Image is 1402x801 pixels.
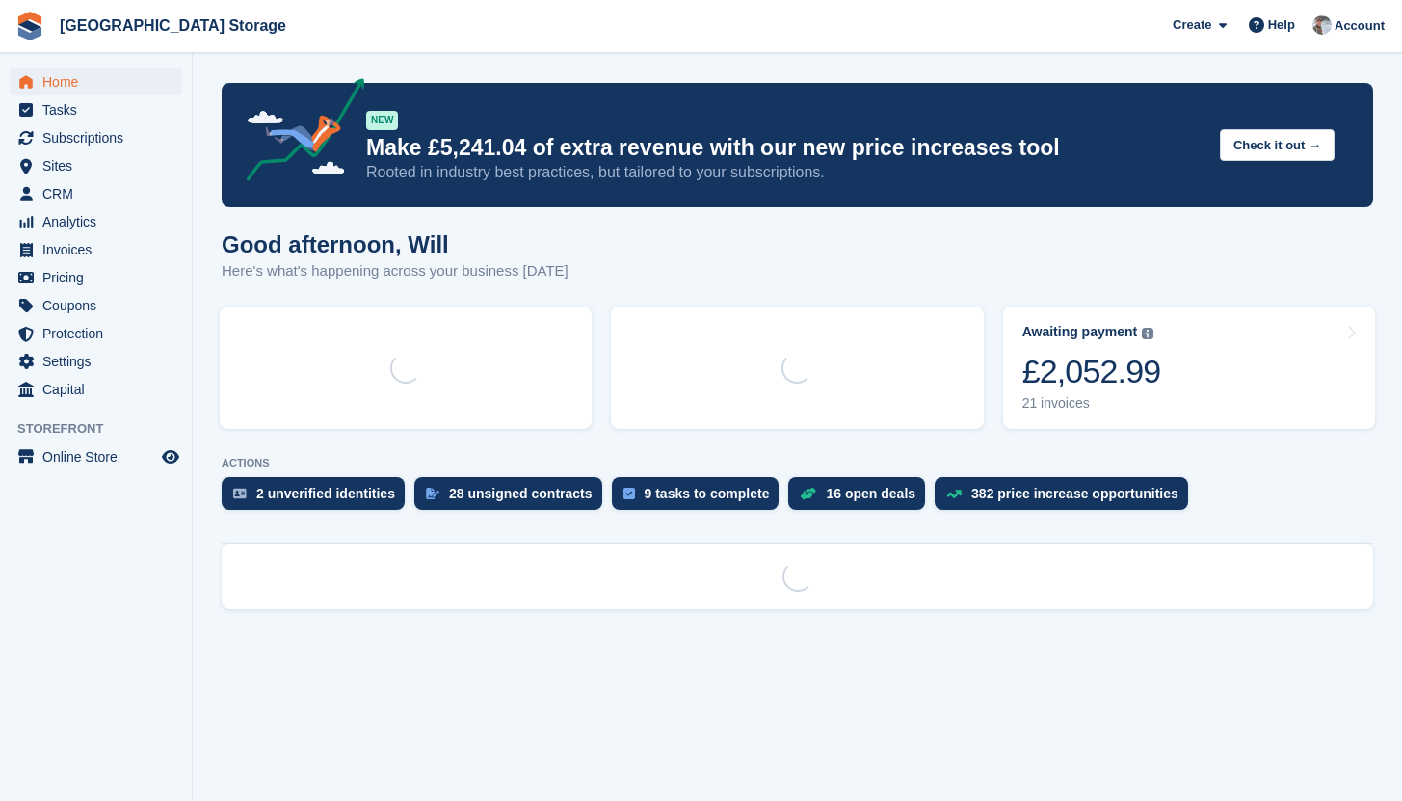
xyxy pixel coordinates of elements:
[10,68,182,95] a: menu
[623,488,635,499] img: task-75834270c22a3079a89374b754ae025e5fb1db73e45f91037f5363f120a921f8.svg
[42,320,158,347] span: Protection
[414,477,612,520] a: 28 unsigned contracts
[1335,16,1385,36] span: Account
[1022,352,1161,391] div: £2,052.99
[42,443,158,470] span: Online Store
[42,96,158,123] span: Tasks
[15,12,44,40] img: stora-icon-8386f47178a22dfd0bd8f6a31ec36ba5ce8667c1dd55bd0f319d3a0aa187defe.svg
[366,111,398,130] div: NEW
[10,320,182,347] a: menu
[222,231,569,257] h1: Good afternoon, Will
[826,486,915,501] div: 16 open deals
[222,260,569,282] p: Here's what's happening across your business [DATE]
[366,134,1204,162] p: Make £5,241.04 of extra revenue with our new price increases tool
[10,376,182,403] a: menu
[233,488,247,499] img: verify_identity-adf6edd0f0f0b5bbfe63781bf79b02c33cf7c696d77639b501bdc392416b5a36.svg
[10,96,182,123] a: menu
[10,443,182,470] a: menu
[10,152,182,179] a: menu
[10,292,182,319] a: menu
[42,264,158,291] span: Pricing
[10,264,182,291] a: menu
[1268,15,1295,35] span: Help
[10,348,182,375] a: menu
[42,152,158,179] span: Sites
[1022,324,1138,340] div: Awaiting payment
[42,236,158,263] span: Invoices
[366,162,1204,183] p: Rooted in industry best practices, but tailored to your subscriptions.
[788,477,935,520] a: 16 open deals
[800,487,816,500] img: deal-1b604bf984904fb50ccaf53a9ad4b4a5d6e5aea283cecdc64d6e3604feb123c2.svg
[42,68,158,95] span: Home
[42,124,158,151] span: Subscriptions
[935,477,1198,520] a: 382 price increase opportunities
[1220,129,1335,161] button: Check it out →
[42,208,158,235] span: Analytics
[17,419,192,439] span: Storefront
[42,180,158,207] span: CRM
[42,292,158,319] span: Coupons
[1022,395,1161,412] div: 21 invoices
[10,180,182,207] a: menu
[612,477,789,520] a: 9 tasks to complete
[230,78,365,188] img: price-adjustments-announcement-icon-8257ccfd72463d97f412b2fc003d46551f7dbcb40ab6d574587a9cd5c0d94...
[256,486,395,501] div: 2 unverified identities
[971,486,1178,501] div: 382 price increase opportunities
[10,124,182,151] a: menu
[1003,307,1375,429] a: Awaiting payment £2,052.99 21 invoices
[222,477,414,520] a: 2 unverified identities
[426,488,439,499] img: contract_signature_icon-13c848040528278c33f63329250d36e43548de30e8caae1d1a13099fd9432cc5.svg
[1312,15,1332,35] img: Will Strivens
[645,486,770,501] div: 9 tasks to complete
[42,376,158,403] span: Capital
[52,10,294,41] a: [GEOGRAPHIC_DATA] Storage
[222,457,1373,469] p: ACTIONS
[159,445,182,468] a: Preview store
[10,236,182,263] a: menu
[1173,15,1211,35] span: Create
[42,348,158,375] span: Settings
[449,486,593,501] div: 28 unsigned contracts
[1142,328,1153,339] img: icon-info-grey-7440780725fd019a000dd9b08b2336e03edf1995a4989e88bcd33f0948082b44.svg
[946,490,962,498] img: price_increase_opportunities-93ffe204e8149a01c8c9dc8f82e8f89637d9d84a8eef4429ea346261dce0b2c0.svg
[10,208,182,235] a: menu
